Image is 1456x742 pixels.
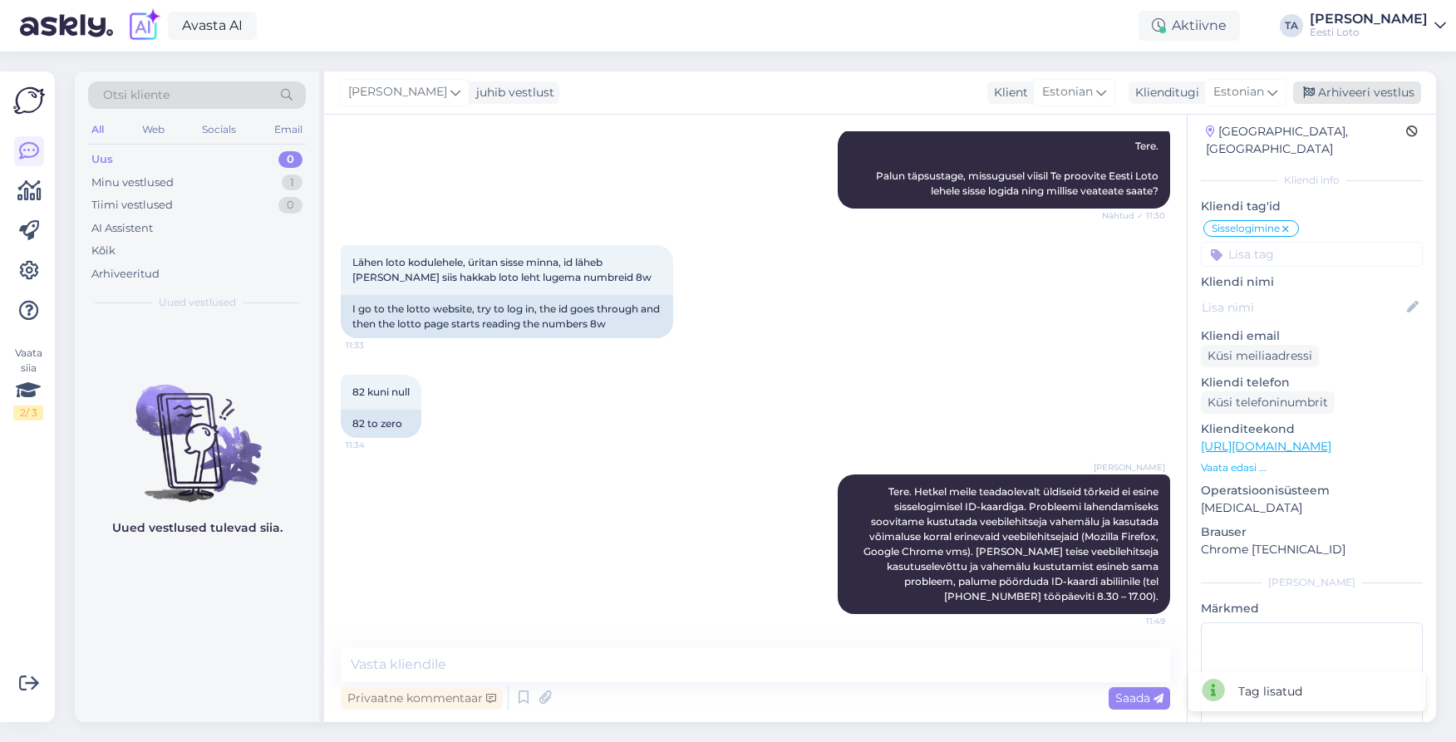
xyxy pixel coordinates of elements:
div: TA [1280,14,1303,37]
div: Tiimi vestlused [91,197,173,214]
input: Lisa nimi [1202,298,1404,317]
div: Kõik [91,243,116,259]
span: 82 kuni null [352,386,410,398]
div: Socials [199,119,239,140]
div: Email [271,119,306,140]
span: [PERSON_NAME] [348,83,447,101]
div: Uus [91,151,113,168]
p: Märkmed [1201,600,1423,617]
div: Klient [987,84,1028,101]
div: Arhiveeritud [91,266,160,283]
span: Estonian [1042,83,1093,101]
span: 11:49 [1103,615,1165,627]
span: Uued vestlused [159,295,236,310]
p: Brauser [1201,523,1423,541]
span: Estonian [1213,83,1264,101]
p: Vaata edasi ... [1201,460,1423,475]
p: Kliendi telefon [1201,374,1423,391]
span: Nähtud ✓ 11:30 [1102,209,1165,222]
span: Otsi kliente [103,86,170,104]
span: Saada [1115,690,1163,705]
div: juhib vestlust [470,84,554,101]
span: [PERSON_NAME] [1094,461,1165,474]
a: [PERSON_NAME]Eesti Loto [1310,12,1446,39]
p: Kliendi tag'id [1201,198,1423,215]
span: Sisselogimine [1212,224,1280,233]
div: Tag lisatud [1238,683,1302,700]
p: Operatsioonisüsteem [1201,482,1423,499]
div: 2 / 3 [13,405,43,420]
img: Askly Logo [13,85,45,116]
div: [GEOGRAPHIC_DATA], [GEOGRAPHIC_DATA] [1206,123,1406,158]
div: 82 to zero [341,410,421,438]
div: [PERSON_NAME] [1201,575,1423,590]
p: Kliendi email [1201,327,1423,345]
p: Kliendi nimi [1201,273,1423,291]
img: explore-ai [126,8,161,43]
div: 1 [282,174,303,191]
p: Uued vestlused tulevad siia. [112,519,283,537]
div: Privaatne kommentaar [341,687,503,710]
p: Chrome [TECHNICAL_ID] [1201,541,1423,558]
div: All [88,119,107,140]
div: Kliendi info [1201,173,1423,188]
p: Klienditeekond [1201,420,1423,438]
span: 11:33 [346,339,408,351]
span: 11:34 [346,439,408,451]
div: AI Assistent [91,220,153,237]
div: Klienditugi [1129,84,1199,101]
input: Lisa tag [1201,242,1423,267]
div: Vaata siia [13,346,43,420]
a: Avasta AI [168,12,257,40]
div: 0 [278,151,303,168]
div: Minu vestlused [91,174,174,191]
div: I go to the lotto website, try to log in, the id goes through and then the lotto page starts read... [341,295,673,338]
span: Tere. Hetkel meile teadaolevalt üldiseid tõrkeid ei esine sisselogimisel ID-kaardiga. Probleemi l... [863,485,1161,602]
p: [MEDICAL_DATA] [1201,499,1423,517]
a: [URL][DOMAIN_NAME] [1201,439,1331,454]
div: Web [139,119,168,140]
div: Eesti Loto [1310,26,1428,39]
div: 0 [278,197,303,214]
div: Arhiveeri vestlus [1293,81,1421,104]
div: Aktiivne [1139,11,1240,41]
span: Lähen loto kodulehele, üritan sisse minna, id läheb [PERSON_NAME] siis hakkab loto leht lugema nu... [352,256,652,283]
div: Küsi meiliaadressi [1201,345,1319,367]
div: Küsi telefoninumbrit [1201,391,1335,414]
img: No chats [75,355,319,504]
div: [PERSON_NAME] [1310,12,1428,26]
